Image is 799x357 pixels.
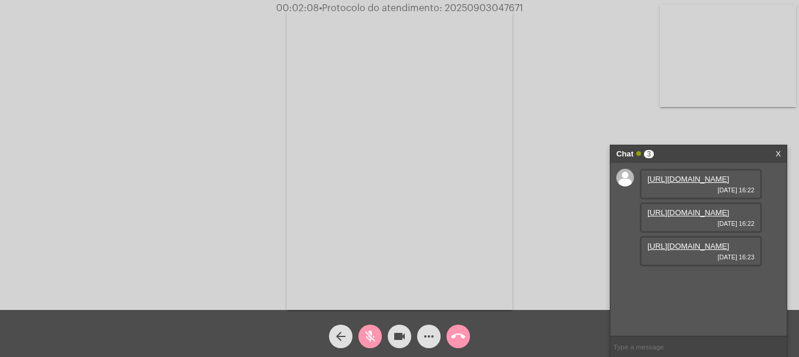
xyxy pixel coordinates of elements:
span: [DATE] 16:22 [647,186,754,193]
span: Protocolo do atendimento: 20250903047671 [319,4,523,13]
a: [URL][DOMAIN_NAME] [647,242,729,251]
span: Online [636,151,641,156]
mat-icon: videocam [392,329,407,343]
strong: Chat [616,145,633,163]
a: [URL][DOMAIN_NAME] [647,208,729,217]
span: 3 [644,150,654,158]
a: X [775,145,781,163]
mat-icon: arrow_back [334,329,348,343]
span: [DATE] 16:23 [647,253,754,261]
input: Type a message [610,336,787,357]
mat-icon: more_horiz [422,329,436,343]
mat-icon: mic_off [363,329,377,343]
mat-icon: call_end [451,329,465,343]
span: 00:02:08 [276,4,319,13]
span: • [319,4,322,13]
span: [DATE] 16:22 [647,220,754,227]
a: [URL][DOMAIN_NAME] [647,175,729,183]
